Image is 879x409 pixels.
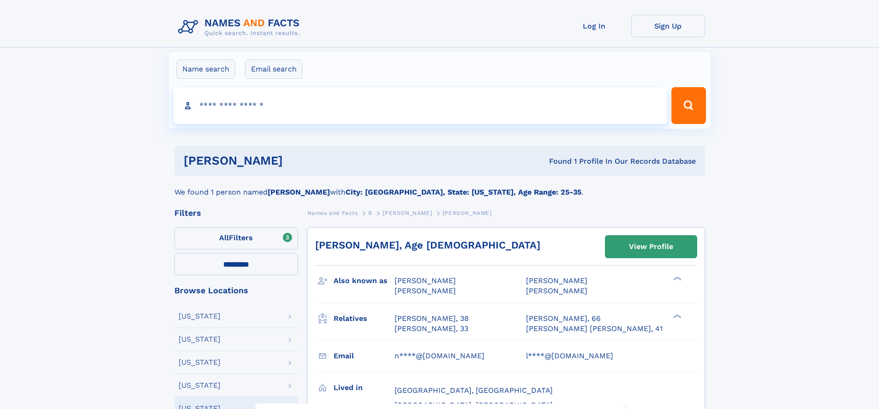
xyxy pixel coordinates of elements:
span: [PERSON_NAME] [442,210,492,216]
div: ❯ [671,313,682,319]
label: Filters [174,227,298,249]
div: Filters [174,209,298,217]
a: B [368,207,372,219]
a: [PERSON_NAME], 38 [395,314,469,324]
h1: [PERSON_NAME] [184,155,416,166]
a: Sign Up [631,15,705,37]
span: [PERSON_NAME] [526,276,587,285]
span: B [368,210,372,216]
span: [PERSON_NAME] [395,276,456,285]
h3: Lived in [334,380,395,396]
a: [PERSON_NAME], 66 [526,314,601,324]
div: [US_STATE] [179,336,221,343]
div: View Profile [629,236,673,257]
label: Name search [176,59,235,79]
div: [US_STATE] [179,359,221,366]
div: [US_STATE] [179,382,221,389]
b: [PERSON_NAME] [268,188,330,196]
input: search input [173,87,668,124]
a: [PERSON_NAME], Age [DEMOGRAPHIC_DATA] [315,239,540,251]
a: Log In [557,15,631,37]
span: All [219,233,229,242]
a: View Profile [605,236,697,258]
div: Browse Locations [174,286,298,295]
h3: Email [334,348,395,364]
b: City: [GEOGRAPHIC_DATA], State: [US_STATE], Age Range: 25-35 [346,188,581,196]
span: [PERSON_NAME] [395,286,456,295]
div: We found 1 person named with . [174,176,705,198]
a: [PERSON_NAME] [383,207,432,219]
a: [PERSON_NAME] [PERSON_NAME], 41 [526,324,663,334]
span: [PERSON_NAME] [526,286,587,295]
h3: Relatives [334,311,395,326]
span: [PERSON_NAME] [383,210,432,216]
div: [US_STATE] [179,313,221,320]
span: [GEOGRAPHIC_DATA], [GEOGRAPHIC_DATA] [395,386,553,395]
a: [PERSON_NAME], 33 [395,324,468,334]
h3: Also known as [334,273,395,289]
button: Search Button [671,87,706,124]
label: Email search [245,59,303,79]
a: Names and Facts [307,207,358,219]
div: Found 1 Profile In Our Records Database [416,156,696,166]
div: ❯ [671,276,682,282]
img: Logo Names and Facts [174,15,307,40]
